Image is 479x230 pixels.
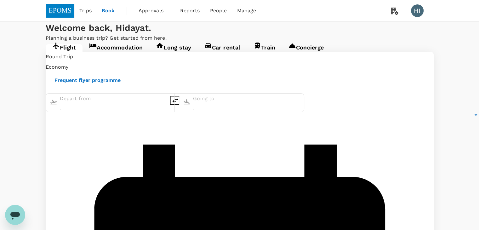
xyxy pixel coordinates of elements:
[139,7,170,14] span: Approvals
[170,96,180,105] button: delete
[60,94,167,104] input: Depart from
[180,7,200,14] span: Reports
[46,72,131,88] button: Frequent flyer programme
[193,109,194,110] button: Open
[46,34,434,42] p: Planning a business trip? Get started from here.
[46,22,434,34] div: Welcome back , Hidayat .
[46,52,441,62] div: Round Trip
[198,44,247,55] a: Car rental
[46,4,75,18] img: EPOMS SDN BHD
[60,109,61,110] button: Open
[54,78,121,83] p: Frequent flyer programme
[282,44,330,55] a: Concierge
[210,7,227,14] span: People
[46,44,83,55] a: Flight
[83,44,149,55] a: Accommodation
[46,62,441,72] div: Economy
[411,4,424,17] div: HI
[79,7,92,14] span: Trips
[102,7,115,14] span: Book
[5,205,25,225] iframe: Button to launch messaging window
[247,44,282,55] a: Train
[237,7,256,14] span: Manage
[149,44,197,55] a: Long stay
[193,94,300,104] input: Going to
